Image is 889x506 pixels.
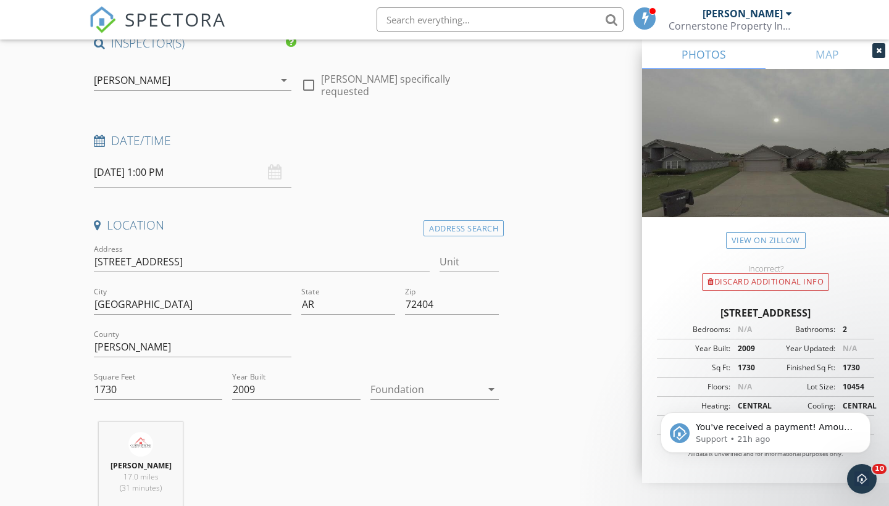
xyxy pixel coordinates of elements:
[726,232,806,249] a: View on Zillow
[738,324,752,334] span: N/A
[835,362,870,373] div: 1730
[94,75,170,86] div: [PERSON_NAME]
[123,471,159,482] span: 17.0 miles
[766,381,835,392] div: Lot Size:
[661,343,730,354] div: Year Built:
[843,343,857,354] span: N/A
[642,39,766,69] a: PHOTOS
[847,464,877,494] iframe: Intercom live chat
[835,381,870,392] div: 10454
[642,263,889,273] div: Incorrect?
[128,432,153,457] img: 4dd83fa9a1d441de92c4db54ef4599bd.jpeg
[766,324,835,335] div: Bathrooms:
[657,305,874,320] div: [STREET_ADDRESS]
[766,343,835,354] div: Year Updated:
[703,7,783,20] div: [PERSON_NAME]
[89,6,116,33] img: The Best Home Inspection Software - Spectora
[484,382,499,397] i: arrow_drop_down
[94,157,291,188] input: Select date
[642,386,889,473] iframe: Intercom notifications message
[377,7,624,32] input: Search everything...
[54,48,213,59] p: Message from Support, sent 21h ago
[94,217,499,233] h4: Location
[835,324,870,335] div: 2
[125,6,226,32] span: SPECTORA
[642,69,889,247] img: streetview
[730,343,766,354] div: 2009
[94,133,499,149] h4: Date/Time
[738,381,752,392] span: N/A
[120,483,162,493] span: (31 minutes)
[766,39,889,69] a: MAP
[424,220,504,237] div: Address Search
[89,17,226,43] a: SPECTORA
[661,362,730,373] div: Sq Ft:
[730,362,766,373] div: 1730
[661,324,730,335] div: Bedrooms:
[872,464,887,474] span: 10
[321,73,499,97] label: [PERSON_NAME] specifically requested
[111,460,172,471] strong: [PERSON_NAME]
[661,381,730,392] div: Floors:
[54,36,211,193] span: You've received a payment! Amount $450.00 Fee $0.00 Net $450.00 Transaction # pi_3SC5VqK7snlDGpRF...
[766,362,835,373] div: Finished Sq Ft:
[702,273,829,291] div: Discard Additional info
[277,73,291,88] i: arrow_drop_down
[669,20,792,32] div: Cornerstone Property Inspections, LLC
